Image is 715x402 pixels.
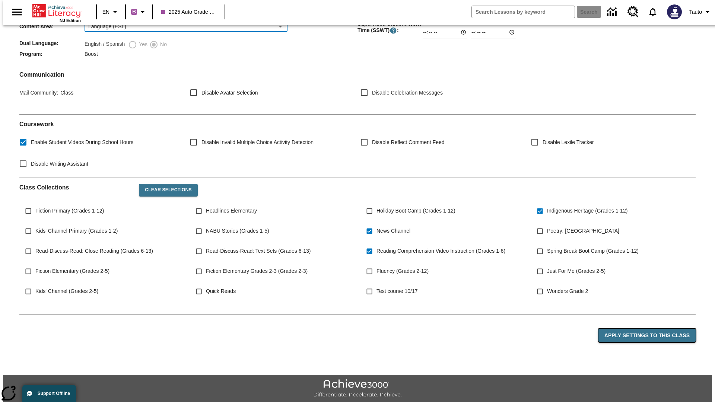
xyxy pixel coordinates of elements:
label: English / Spanish [85,40,125,49]
span: Fiction Elementary Grades 2-3 (Grades 2-3) [206,267,308,275]
img: Avatar [667,4,682,19]
a: Notifications [643,2,662,22]
h2: Class Collections [19,184,133,191]
div: Class/Program Information [19,1,696,59]
a: Resource Center, Will open in new tab [623,2,643,22]
span: WordStudio 2-5 (Grades 2-5) [35,307,102,315]
span: Dual Language : [19,40,85,46]
span: Class [58,90,73,96]
input: search field [472,6,575,18]
span: Mail Community : [19,90,58,96]
div: Class Collections [19,178,696,308]
span: Content Area : [19,23,85,29]
img: Achieve3000 Differentiate Accelerate Achieve [313,379,402,398]
button: Open side menu [6,1,28,23]
span: Yes [137,41,147,48]
span: Supervised Student Work Time (SSWT) : [357,21,423,34]
span: Kids' Channel Primary (Grades 1-2) [35,227,118,235]
label: Start Time [423,20,442,26]
span: Disable Writing Assistant [31,160,88,168]
span: Holiday Boot Camp (Grades 1-12) [376,207,455,215]
span: NJ Edition [60,18,81,23]
button: Support Offline [22,385,76,402]
span: Headlines Elementary [206,207,257,215]
span: Disable Celebration Messages [372,89,443,97]
span: Tauto [689,8,702,16]
div: Coursework [19,121,696,172]
span: Reading Comprehension Video Instruction (Grades 1-6) [376,247,505,255]
button: Clear Selections [139,184,197,197]
span: Read-Discuss-Read: Text Sets (Grades 6-13) [206,247,311,255]
a: Home [32,3,81,18]
span: NABU Stories (Grades 1-5) [206,227,269,235]
button: Profile/Settings [686,5,715,19]
span: Kids' Channel (Grades 2-5) [35,287,98,295]
span: Read-Discuss-Read: Close Reading (Grades 6-13) [35,247,153,255]
span: Disable Avatar Selection [201,89,258,97]
a: Data Center [603,2,623,22]
span: Spring Break Boot Camp (Grades 1-12) [547,247,639,255]
button: Select a new avatar [662,2,686,22]
span: Wonders Grade 2 [547,287,588,295]
span: Indigenous Heritage (Grades 1-12) [547,207,627,215]
span: Wonders Grade 3 [547,307,588,315]
h2: Communication [19,71,696,78]
label: End Time [471,20,489,26]
div: Home [32,3,81,23]
span: No [158,41,167,48]
div: Communication [19,71,696,108]
span: Fiction Primary (Grades 1-12) [35,207,104,215]
span: Quick Reads [206,287,236,295]
span: NJSLA-ELA Prep Boot Camp (Grade 3) [206,307,297,315]
span: Support Offline [38,391,70,396]
span: Just For Me (Grades 2-5) [547,267,606,275]
span: Disable Invalid Multiple Choice Activity Detection [201,138,314,146]
span: News Channel [376,227,410,235]
span: Disable Reflect Comment Feed [372,138,445,146]
button: Boost Class color is purple. Change class color [128,5,150,19]
span: Enable Student Videos During School Hours [31,138,133,146]
h2: Course work [19,121,696,128]
span: EN [102,8,109,16]
span: Test course 10/17 [376,287,418,295]
div: Language (ESL) [85,21,287,32]
span: 2025 Auto Grade 1 C [161,8,216,16]
span: Fluency (Grades 2-12) [376,267,429,275]
span: Disable Lexile Tracker [543,138,594,146]
span: Boost [85,51,98,57]
button: Language: EN, Select a language [99,5,123,19]
span: Fiction Elementary (Grades 2-5) [35,267,109,275]
button: Supervised Student Work Time is the timeframe when students can take LevelSet and when lessons ar... [390,27,397,34]
span: Poetry: [GEOGRAPHIC_DATA] [547,227,619,235]
span: NJSLA-ELA Smart (Grade 3) [376,307,443,315]
span: Program : [19,51,85,57]
span: B [132,7,136,16]
button: Apply Settings to this Class [598,329,696,342]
